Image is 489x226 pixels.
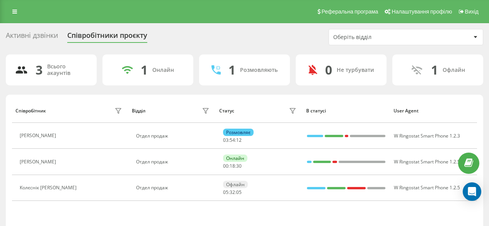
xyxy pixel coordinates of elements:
[236,137,242,143] span: 12
[223,129,254,136] div: Розмовляє
[219,108,234,114] div: Статус
[132,108,145,114] div: Відділ
[47,63,87,76] div: Всього акаунтів
[223,163,228,169] span: 00
[392,8,452,15] span: Налаштування профілю
[333,34,426,41] div: Оберіть відділ
[325,63,332,77] div: 0
[337,67,374,73] div: Не турбувати
[223,163,242,169] div: : :
[322,8,378,15] span: Реферальна програма
[230,189,235,195] span: 32
[36,63,43,77] div: 3
[230,163,235,169] span: 18
[443,67,465,73] div: Офлайн
[306,108,386,114] div: В статусі
[136,159,211,165] div: Отдел продаж
[20,133,58,138] div: [PERSON_NAME]
[394,184,460,191] span: W Ringostat Smart Phone 1.2.5
[67,31,147,43] div: Співробітники проєкту
[230,137,235,143] span: 54
[20,185,78,190] div: Колєснік [PERSON_NAME]
[236,189,242,195] span: 05
[141,63,148,77] div: 1
[223,155,247,162] div: Онлайн
[463,182,481,201] div: Open Intercom Messenger
[223,181,248,188] div: Офлайн
[394,108,474,114] div: User Agent
[228,63,235,77] div: 1
[223,138,242,143] div: : :
[431,63,438,77] div: 1
[223,190,242,195] div: : :
[136,133,211,139] div: Отдел продаж
[223,137,228,143] span: 03
[223,189,228,195] span: 05
[236,163,242,169] span: 30
[15,108,46,114] div: Співробітник
[394,158,460,165] span: W Ringostat Smart Phone 1.2.5
[6,31,58,43] div: Активні дзвінки
[20,159,58,165] div: [PERSON_NAME]
[394,133,460,139] span: W Ringostat Smart Phone 1.2.3
[152,67,174,73] div: Онлайн
[136,185,211,190] div: Отдел продаж
[465,8,479,15] span: Вихід
[240,67,278,73] div: Розмовляють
